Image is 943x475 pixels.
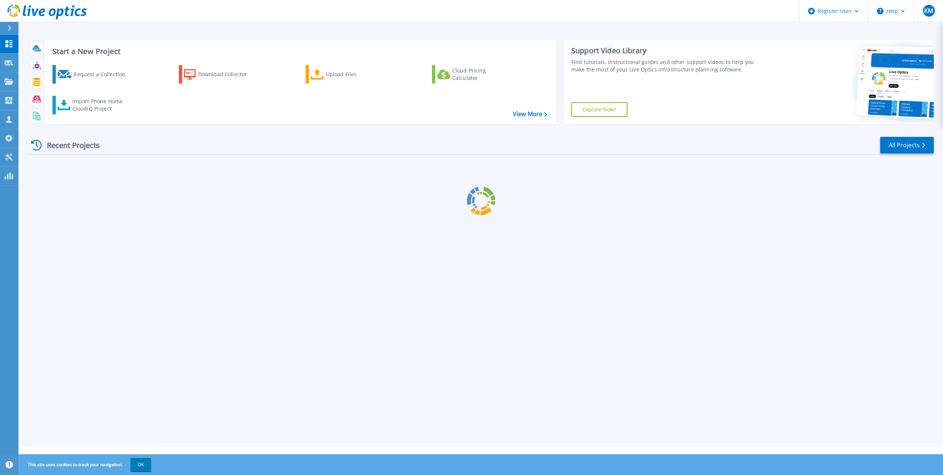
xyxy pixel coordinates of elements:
[179,65,261,84] a: Download Collector
[20,458,151,471] span: This site uses cookies to track your navigation.
[52,65,135,84] a: Request a Collection
[306,65,388,84] a: Upload Files
[571,58,762,73] div: Find tutorials, instructional guides and other support videos to help you make the most of your L...
[198,67,257,82] div: Download Collector
[513,111,547,118] a: View More
[74,67,133,82] div: Request a Collection
[571,102,627,117] a: Explore Now!
[72,98,130,112] div: Import Phone Home CloudIQ Project
[326,67,385,82] div: Upload Files
[880,137,934,154] a: All Projects
[571,46,762,55] div: Support Video Library
[52,47,547,55] h3: Start a New Project
[28,136,110,154] div: Recent Projects
[130,458,151,471] button: OK
[452,67,511,82] div: Cloud Pricing Calculator
[924,8,933,14] span: KM
[432,65,514,84] a: Cloud Pricing Calculator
